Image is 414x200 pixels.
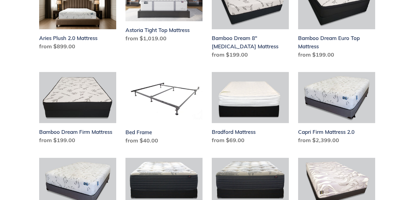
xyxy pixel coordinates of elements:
[212,72,289,147] a: Bradford Mattress
[125,72,203,147] a: Bed Frame
[39,72,116,147] a: Bamboo Dream Firm Mattress
[298,72,375,147] a: Capri Firm Mattress 2.0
